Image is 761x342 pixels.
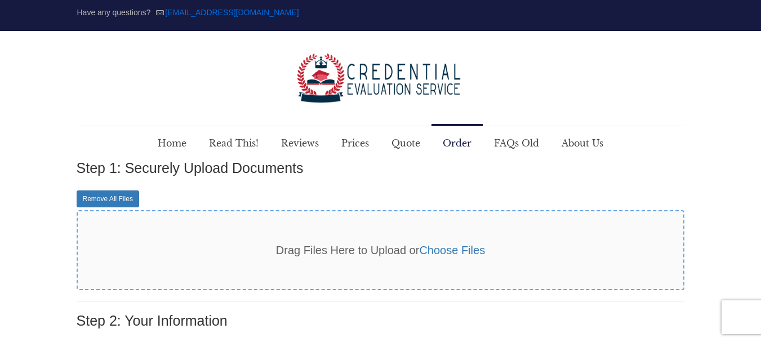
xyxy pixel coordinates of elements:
[146,126,615,160] nav: Main menu
[296,31,465,126] a: Credential Evaluation Service
[380,126,431,160] a: Quote
[431,126,483,160] a: Order
[77,190,139,207] a: Remove All Files
[77,161,304,176] label: Step 1: Securely Upload Documents
[198,126,270,160] a: Read This!
[550,126,615,160] a: About Us
[146,126,198,160] a: Home
[276,244,485,256] span: Drag Files Here to Upload or
[419,244,485,256] a: Choose Files
[270,126,330,160] a: Reviews
[165,8,299,17] a: mail
[77,313,228,329] label: Step 2: Your Information
[330,126,380,160] a: Prices
[483,126,550,160] a: FAQs Old
[296,54,465,103] img: logo-color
